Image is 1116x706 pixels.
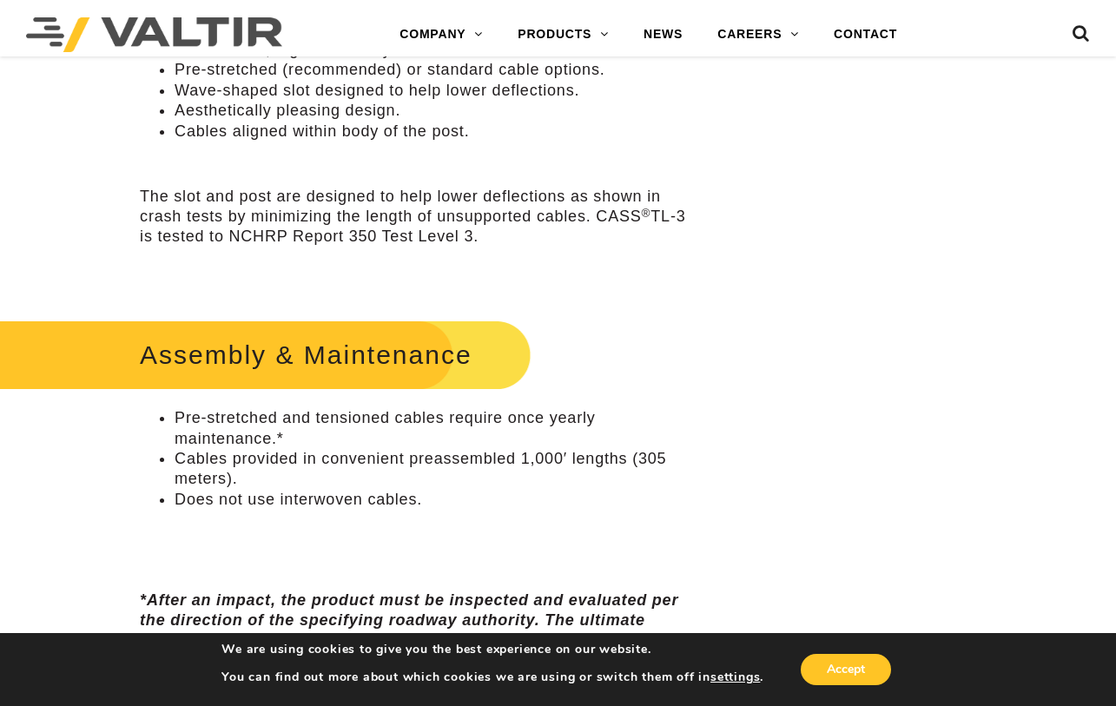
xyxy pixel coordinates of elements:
[175,101,697,121] li: Aesthetically pleasing design.
[175,490,697,510] li: Does not use interwoven cables.
[626,17,700,52] a: NEWS
[642,207,651,220] sup: ®
[175,60,697,80] li: Pre-stretched (recommended) or standard cable options.
[175,449,697,490] li: Cables provided in convenient preassembled 1,000′ lengths (305 meters).
[140,187,697,247] p: The slot and post are designed to help lower deflections as shown in crash tests by minimizing th...
[382,17,500,52] a: COMPANY
[175,408,697,449] li: Pre-stretched and tensioned cables require once yearly maintenance.*
[26,17,282,52] img: Valtir
[500,17,626,52] a: PRODUCTS
[175,81,697,101] li: Wave-shaped slot designed to help lower deflections.
[221,642,763,657] p: We are using cookies to give you the best experience on our website.
[221,670,763,685] p: You can find out more about which cookies we are using or switch them off in .
[700,17,816,52] a: CAREERS
[816,17,915,52] a: CONTACT
[175,122,697,142] li: Cables aligned within body of the post.
[710,670,760,685] button: settings
[140,591,689,670] em: *After an impact, the product must be inspected and evaluated per the direction of the specifying...
[801,654,891,685] button: Accept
